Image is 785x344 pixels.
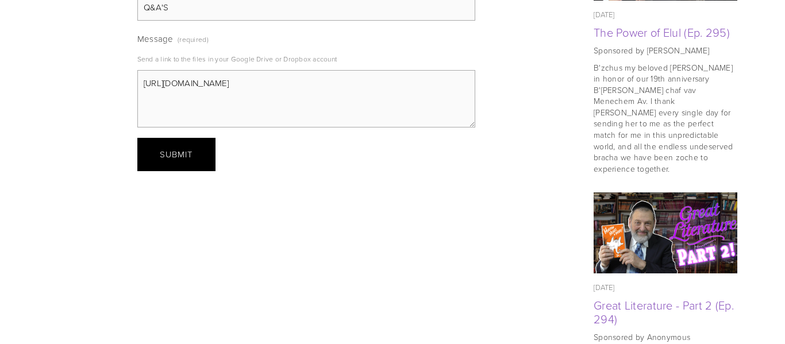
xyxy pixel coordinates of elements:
a: Great Literature - Part 2 (Ep. 294) [594,297,734,327]
p: Send a link to the files in your Google Drive or Dropbox account [137,50,476,68]
span: Submit [160,148,193,160]
span: (required) [178,31,209,48]
time: [DATE] [594,282,615,292]
span: Message [137,33,174,45]
p: Sponsored by Anonymous [594,331,737,343]
button: SubmitSubmit [137,138,216,171]
textarea: [URL][DOMAIN_NAME] [137,70,476,127]
a: The Power of Elul (Ep. 295) [594,24,730,40]
p: Sponsored by [PERSON_NAME] [594,45,737,56]
time: [DATE] [594,9,615,20]
img: Great Literature - Part 2 (Ep. 294) [594,192,738,273]
p: B'zchus my beloved [PERSON_NAME] in honor of our 19th anniversary B'[PERSON_NAME] chaf vav Menech... [594,62,737,175]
